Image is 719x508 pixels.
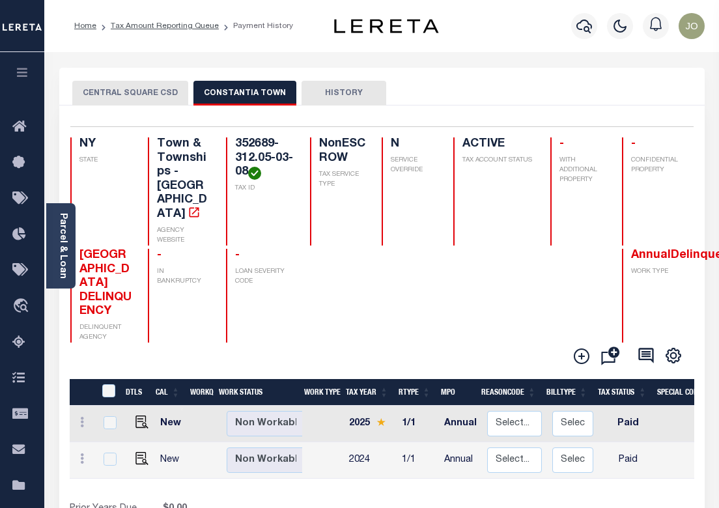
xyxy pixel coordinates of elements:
[72,81,188,106] button: CENTRAL SQUARE CSD
[436,379,476,406] th: MPO
[302,81,386,106] button: HISTORY
[341,379,393,406] th: Tax Year: activate to sort column ascending
[631,267,684,277] p: WORK TYPE
[393,379,436,406] th: RType: activate to sort column ascending
[631,138,636,150] span: -
[79,156,133,165] p: STATE
[235,249,240,261] span: -
[599,442,657,479] td: Paid
[439,406,482,442] td: Annual
[79,249,132,317] span: [GEOGRAPHIC_DATA] DELINQUENCY
[155,406,191,442] td: New
[344,406,397,442] td: 2025
[439,442,482,479] td: Annual
[150,379,185,406] th: CAL: activate to sort column ascending
[94,379,121,406] th: &nbsp;
[235,267,294,287] p: LOAN SEVERITY CODE
[319,137,366,165] h4: NonESCROW
[79,137,133,152] h4: NY
[319,170,366,190] p: TAX SERVICE TYPE
[157,137,210,222] h4: Town & Townships - [GEOGRAPHIC_DATA]
[391,156,438,175] p: SERVICE OVERRIDE
[593,379,652,406] th: Tax Status: activate to sort column ascending
[462,137,534,152] h4: ACTIVE
[58,213,67,279] a: Parcel & Loan
[120,379,150,406] th: DTLS
[679,13,705,39] img: svg+xml;base64,PHN2ZyB4bWxucz0iaHR0cDovL3d3dy53My5vcmcvMjAwMC9zdmciIHBvaW50ZXItZXZlbnRzPSJub25lIi...
[334,19,438,33] img: logo-dark.svg
[157,226,210,246] p: AGENCY WEBSITE
[79,323,133,343] p: DELINQUENT AGENCY
[344,442,397,479] td: 2024
[541,379,593,406] th: BillType: activate to sort column ascending
[214,379,302,406] th: Work Status
[70,379,94,406] th: &nbsp;&nbsp;&nbsp;&nbsp;&nbsp;&nbsp;&nbsp;&nbsp;&nbsp;&nbsp;
[155,442,191,479] td: New
[299,379,341,406] th: Work Type
[376,418,386,427] img: Star.svg
[462,156,534,165] p: TAX ACCOUNT STATUS
[559,138,564,150] span: -
[397,406,439,442] td: 1/1
[74,22,96,30] a: Home
[157,267,210,287] p: IN BANKRUPTCY
[193,81,296,106] button: CONSTANTIA TOWN
[599,406,657,442] td: Paid
[111,22,219,30] a: Tax Amount Reporting Queue
[397,442,439,479] td: 1/1
[476,379,541,406] th: ReasonCode: activate to sort column ascending
[235,184,294,193] p: TAX ID
[559,156,606,185] p: WITH ADDITIONAL PROPERTY
[12,298,33,315] i: travel_explore
[235,137,294,180] h4: 352689-312.05-03-08
[219,20,293,32] li: Payment History
[157,249,162,261] span: -
[185,379,214,406] th: WorkQ
[391,137,438,152] h4: N
[631,156,684,175] p: CONFIDENTIAL PROPERTY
